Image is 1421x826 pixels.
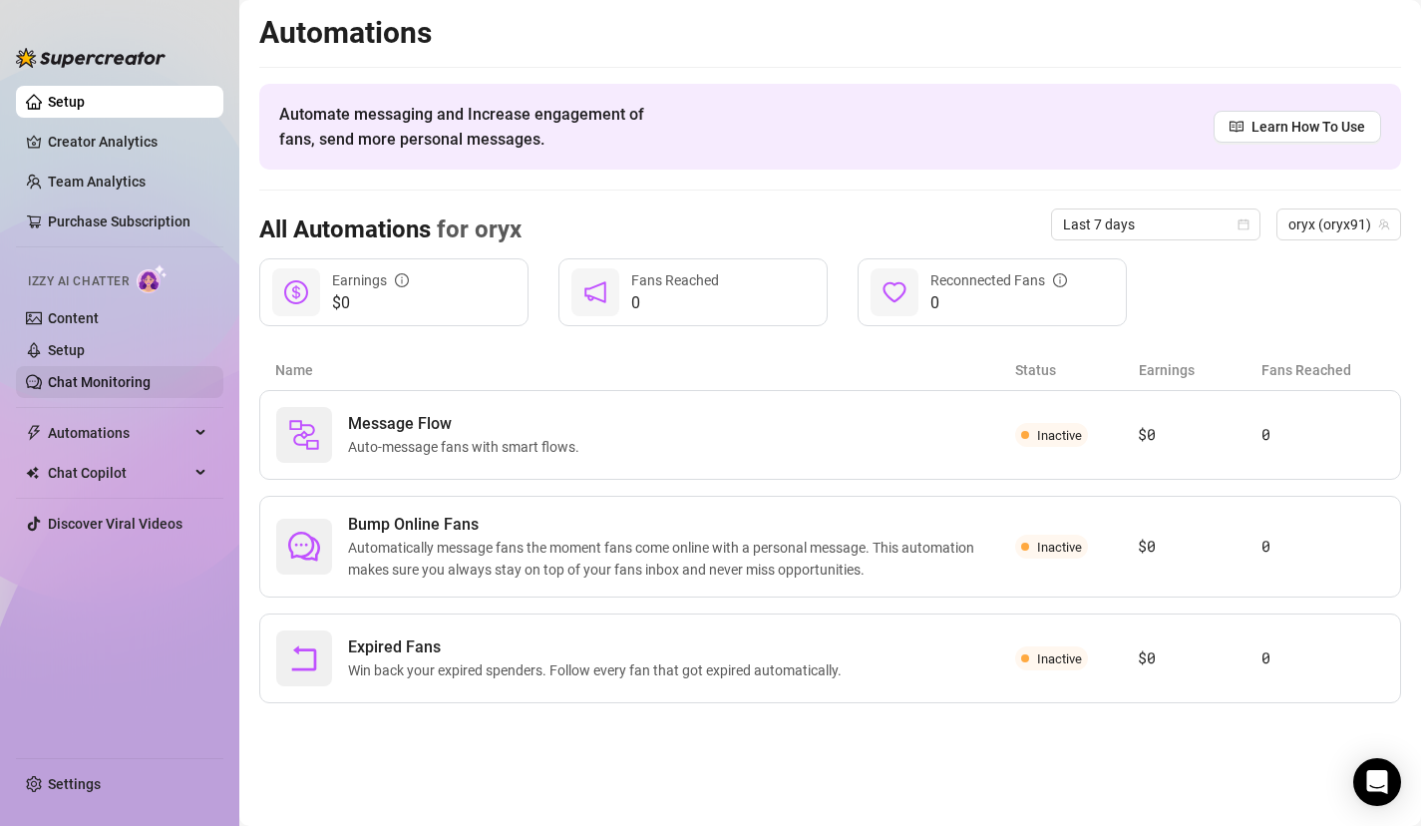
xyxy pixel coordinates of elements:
[631,272,719,288] span: Fans Reached
[275,359,1015,381] article: Name
[348,659,850,681] span: Win back your expired spenders. Follow every fan that got expired automatically.
[279,102,663,152] span: Automate messaging and Increase engagement of fans, send more personal messages.
[48,516,182,532] a: Discover Viral Videos
[259,214,522,246] h3: All Automations
[348,412,587,436] span: Message Flow
[28,272,129,291] span: Izzy AI Chatter
[1063,209,1248,239] span: Last 7 days
[48,457,189,489] span: Chat Copilot
[348,537,1015,581] span: Automatically message fans the moment fans come online with a personal message. This automation m...
[1015,359,1139,381] article: Status
[1139,359,1262,381] article: Earnings
[1138,646,1260,670] article: $0
[348,635,850,659] span: Expired Fans
[26,425,42,441] span: thunderbolt
[1261,646,1384,670] article: 0
[1238,218,1249,230] span: calendar
[284,280,308,304] span: dollar
[395,273,409,287] span: info-circle
[348,513,1015,537] span: Bump Online Fans
[48,342,85,358] a: Setup
[431,215,522,243] span: for oryx
[1138,423,1260,447] article: $0
[48,776,101,792] a: Settings
[348,436,587,458] span: Auto-message fans with smart flows.
[1261,359,1385,381] article: Fans Reached
[332,269,409,291] div: Earnings
[48,213,190,229] a: Purchase Subscription
[1261,535,1384,559] article: 0
[26,466,39,480] img: Chat Copilot
[288,642,320,674] span: rollback
[631,291,719,315] span: 0
[288,531,320,563] span: comment
[48,310,99,326] a: Content
[1214,111,1381,143] a: Learn How To Use
[930,269,1067,291] div: Reconnected Fans
[1037,428,1082,443] span: Inactive
[48,126,207,158] a: Creator Analytics
[332,291,409,315] span: $0
[583,280,607,304] span: notification
[259,14,1401,52] h2: Automations
[883,280,906,304] span: heart
[16,48,166,68] img: logo-BBDzfeDw.svg
[1037,540,1082,555] span: Inactive
[1037,651,1082,666] span: Inactive
[1288,209,1389,239] span: oryx (oryx91)
[1230,120,1243,134] span: read
[48,174,146,190] a: Team Analytics
[288,419,320,451] img: svg%3e
[1378,218,1390,230] span: team
[48,94,85,110] a: Setup
[48,417,189,449] span: Automations
[1353,758,1401,806] div: Open Intercom Messenger
[1138,535,1260,559] article: $0
[48,374,151,390] a: Chat Monitoring
[1261,423,1384,447] article: 0
[137,264,168,293] img: AI Chatter
[930,291,1067,315] span: 0
[1251,116,1365,138] span: Learn How To Use
[1053,273,1067,287] span: info-circle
